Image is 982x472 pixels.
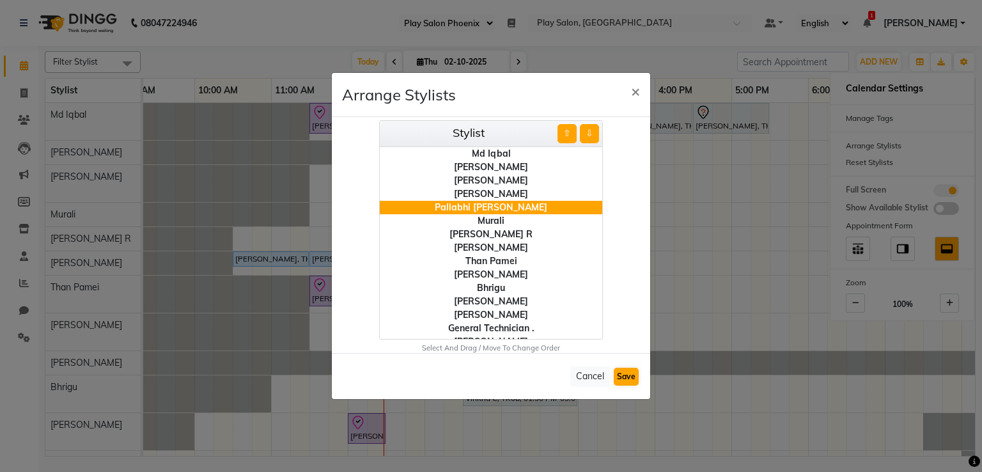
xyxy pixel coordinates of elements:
div: Bhrigu [380,281,602,295]
span: × [631,81,640,100]
div: General Technician . [380,322,602,335]
label: Stylist [453,124,485,141]
div: [PERSON_NAME] [380,174,602,187]
h4: Arrange Stylists [342,83,456,106]
button: Cancel [570,366,610,386]
div: [PERSON_NAME] [380,268,602,281]
button: Save [614,368,639,386]
div: [PERSON_NAME] [380,161,602,174]
div: [PERSON_NAME] [380,295,602,308]
div: Than Pamei [380,255,602,268]
div: Select And Drag / Move To Change Order [332,343,650,354]
button: Close [621,73,650,109]
div: Pallabhi [PERSON_NAME] [380,201,602,214]
button: ⇩ [580,124,599,143]
button: ⇧ [557,124,577,143]
div: [PERSON_NAME] [380,187,602,201]
div: [PERSON_NAME] [380,308,602,322]
div: Md Iqbal [380,147,602,161]
div: [PERSON_NAME] [380,241,602,255]
div: [PERSON_NAME] [380,335,602,349]
div: [PERSON_NAME] R [380,228,602,241]
div: Murali [380,214,602,228]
